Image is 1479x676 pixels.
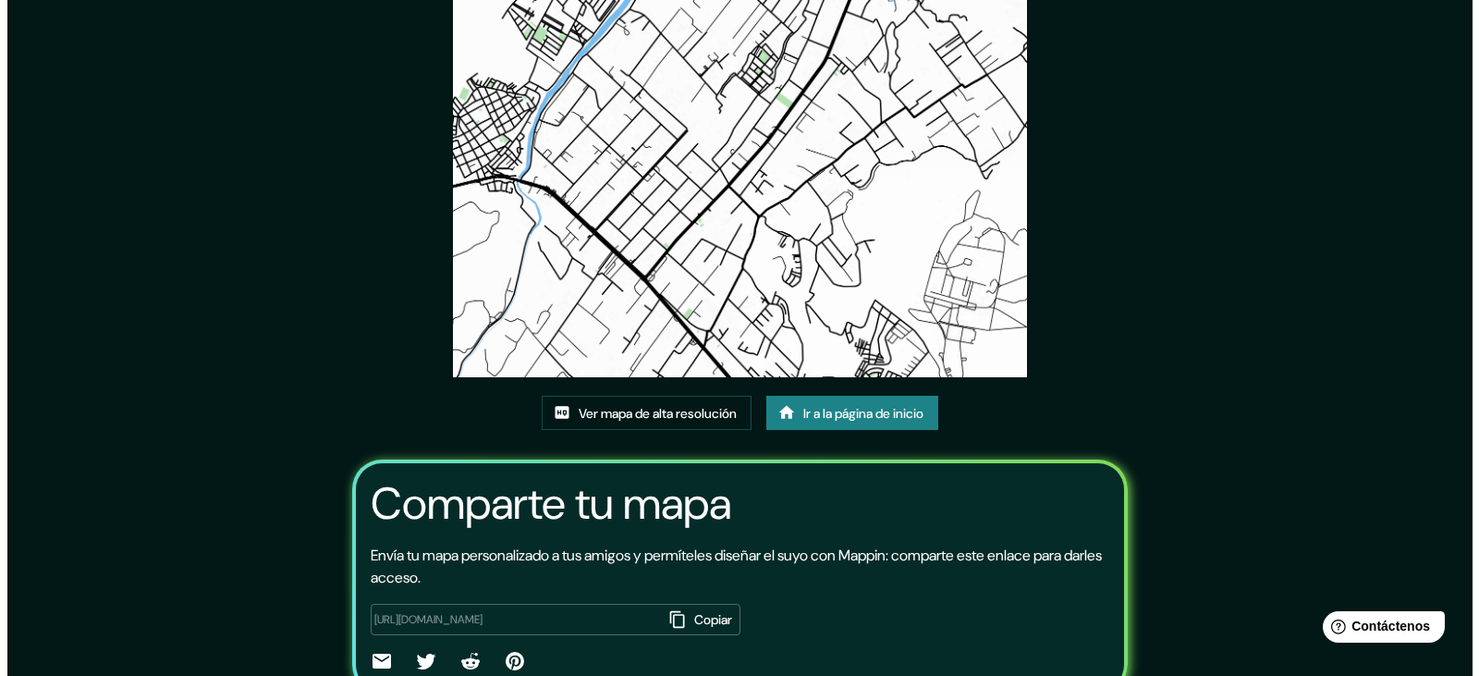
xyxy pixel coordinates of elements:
[759,396,931,431] a: Ir a la página de inicio
[1301,604,1445,656] iframe: Lanzador de widgets de ayuda
[796,405,916,422] font: Ir a la página de inicio
[534,396,744,431] a: Ver mapa de alta resolución
[687,612,725,629] font: Copiar
[363,546,1094,587] font: Envía tu mapa personalizado a tus amigos y permíteles diseñar el suyo con Mappin: comparte este e...
[656,604,733,635] button: Copiar
[363,474,724,533] font: Comparte tu mapa
[571,405,729,422] font: Ver mapa de alta resolución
